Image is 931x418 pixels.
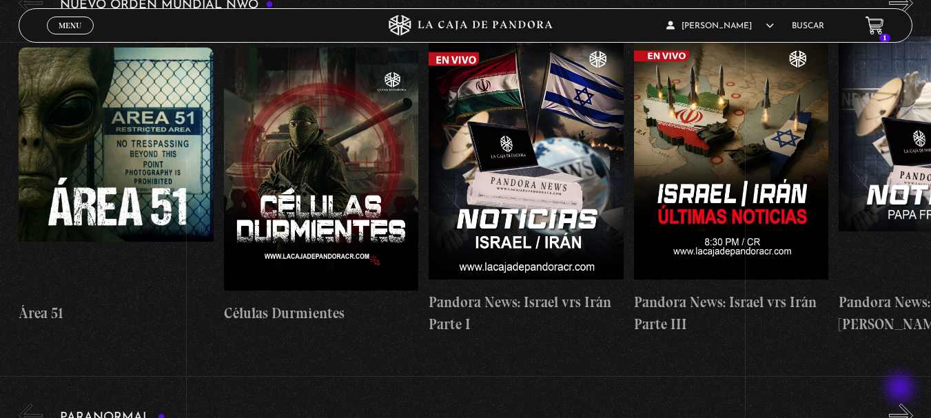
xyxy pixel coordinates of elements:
a: Área 51 [19,25,214,346]
h4: Pandora News: Israel vrs Irán Parte III [634,291,829,335]
h4: Células Durmientes [224,302,419,324]
span: [PERSON_NAME] [666,22,774,30]
a: Pandora News: Israel vrs Irán Parte I [429,25,624,346]
a: Pandora News: Israel vrs Irán Parte III [634,25,829,346]
h4: Pandora News: Israel vrs Irán Parte I [429,291,624,335]
span: Cerrar [54,33,86,43]
a: Células Durmientes [224,25,419,346]
a: Buscar [792,22,824,30]
h4: Área 51 [19,302,214,324]
span: 1 [879,34,890,42]
span: Menu [59,21,81,30]
a: 1 [866,17,884,35]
